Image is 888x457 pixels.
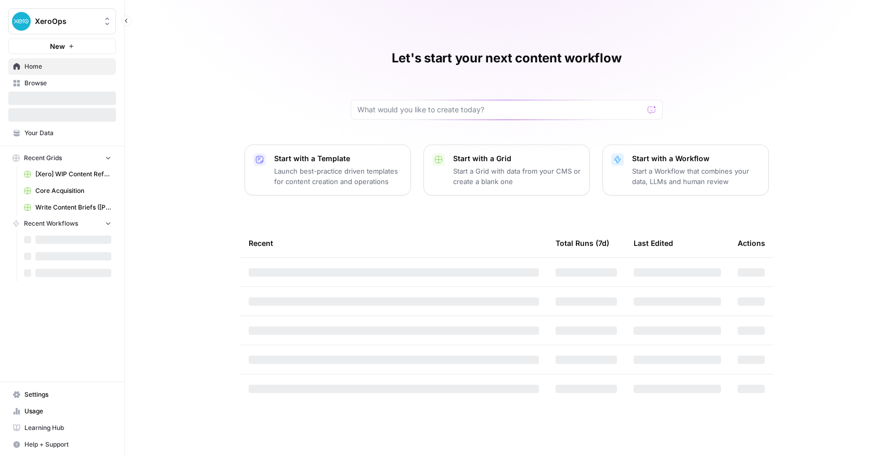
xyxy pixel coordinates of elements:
[24,62,111,71] span: Home
[274,166,402,187] p: Launch best-practice driven templates for content creation and operations
[24,219,78,228] span: Recent Workflows
[453,166,581,187] p: Start a Grid with data from your CMS or create a blank one
[12,12,31,31] img: XeroOps Logo
[602,145,769,195] button: Start with a WorkflowStart a Workflow that combines your data, LLMs and human review
[50,41,65,51] span: New
[632,166,760,187] p: Start a Workflow that combines your data, LLMs and human review
[8,8,116,34] button: Workspace: XeroOps
[392,50,622,67] h1: Let's start your next content workflow
[24,423,111,433] span: Learning Hub
[35,203,111,212] span: Write Content Briefs ([PERSON_NAME])
[423,145,590,195] button: Start with a GridStart a Grid with data from your CMS or create a blank one
[8,386,116,403] a: Settings
[35,16,98,27] span: XeroOps
[8,38,116,54] button: New
[24,153,62,163] span: Recent Grids
[8,75,116,92] a: Browse
[24,79,111,88] span: Browse
[738,229,765,257] div: Actions
[274,153,402,164] p: Start with a Template
[8,150,116,166] button: Recent Grids
[8,436,116,453] button: Help + Support
[8,420,116,436] a: Learning Hub
[24,390,111,399] span: Settings
[35,186,111,195] span: Core Acquisition
[35,169,111,179] span: [Xero] WIP Content Refresh
[556,229,609,257] div: Total Runs (7d)
[244,145,411,195] button: Start with a TemplateLaunch best-practice driven templates for content creation and operations
[8,216,116,231] button: Recent Workflows
[8,403,116,420] a: Usage
[634,229,673,257] div: Last Edited
[24,407,111,416] span: Usage
[19,166,116,182] a: [Xero] WIP Content Refresh
[19,199,116,216] a: Write Content Briefs ([PERSON_NAME])
[24,128,111,138] span: Your Data
[8,58,116,75] a: Home
[249,229,539,257] div: Recent
[357,105,644,115] input: What would you like to create today?
[19,182,116,199] a: Core Acquisition
[453,153,581,164] p: Start with a Grid
[8,125,116,141] a: Your Data
[24,440,111,449] span: Help + Support
[632,153,760,164] p: Start with a Workflow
